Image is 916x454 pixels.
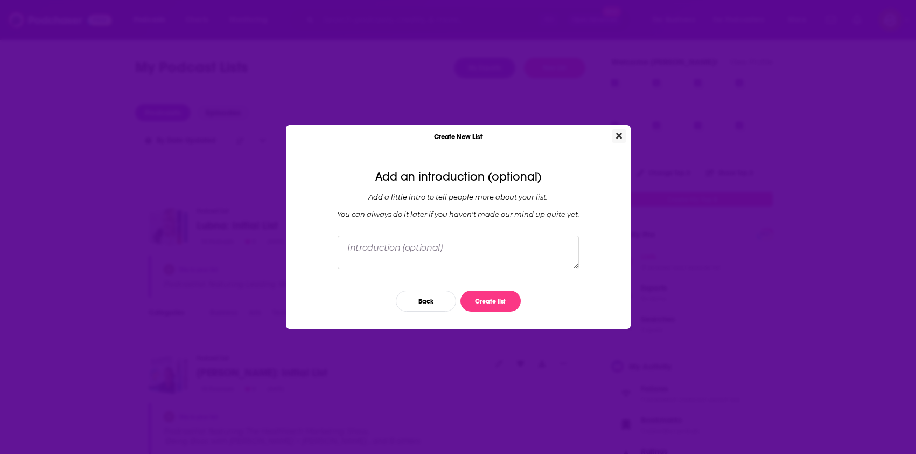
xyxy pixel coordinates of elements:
[612,129,626,143] button: Close
[460,291,521,312] button: Create list
[295,170,622,184] div: Add an introduction (optional)
[396,291,456,312] button: Back
[286,125,631,148] div: Create New List
[295,192,622,218] div: Add a little intro to tell people more about your list. You can always do it later if you haven '...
